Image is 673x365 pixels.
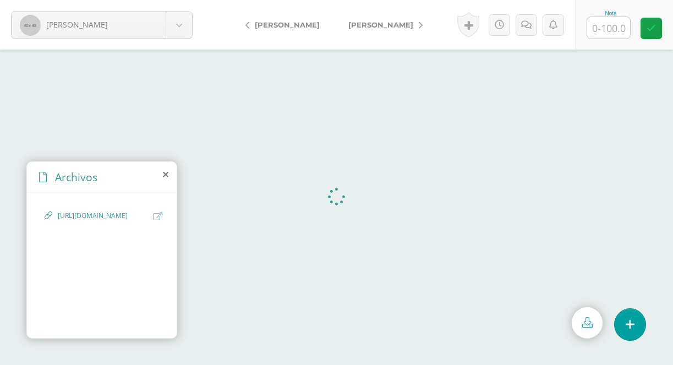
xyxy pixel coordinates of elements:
[46,19,108,30] span: [PERSON_NAME]
[255,20,320,29] span: [PERSON_NAME]
[55,170,97,184] span: Archivos
[163,170,168,179] i: close
[348,20,413,29] span: [PERSON_NAME]
[12,12,192,39] a: [PERSON_NAME]
[20,15,41,36] img: 40x40
[237,12,334,38] a: [PERSON_NAME]
[587,10,635,17] div: Nota
[334,12,431,38] a: [PERSON_NAME]
[587,17,630,39] input: 0-100.0
[58,211,148,221] span: [URL][DOMAIN_NAME]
